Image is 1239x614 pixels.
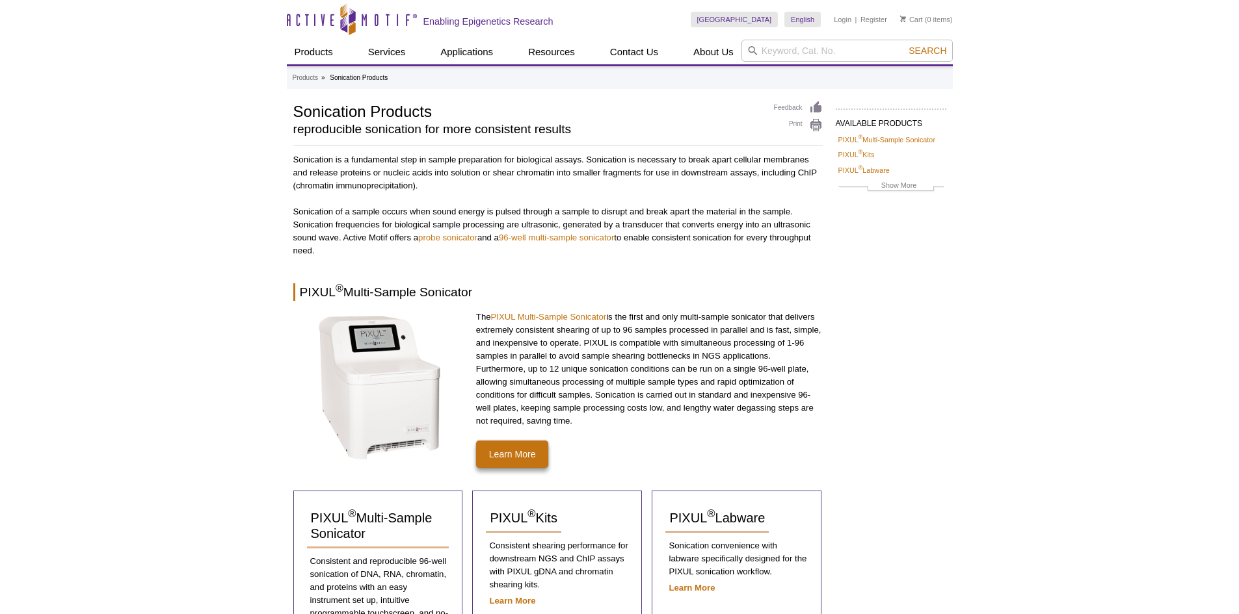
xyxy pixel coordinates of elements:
h2: reproducible sonication for more consistent results [293,123,761,135]
a: probe sonicator [418,233,477,242]
img: Your Cart [900,16,906,22]
a: Products [287,40,341,64]
sup: ® [859,134,863,140]
a: English [784,12,821,27]
sup: ® [527,507,535,520]
sup: ® [859,149,863,156]
p: Sonication of a sample occurs when sound energy is pulsed through a sample to disrupt and break a... [293,205,823,257]
a: PIXUL®Multi-Sample Sonicator [838,134,935,146]
a: Products [293,72,318,84]
a: Print [774,118,823,133]
li: (0 items) [900,12,953,27]
h2: Enabling Epigenetics Research [423,16,553,27]
a: [GEOGRAPHIC_DATA] [691,12,779,27]
a: Applications [433,40,501,64]
img: Click on the image for more information on the PIXUL Multi-Sample Sonicator. [315,311,445,461]
sup: ® [348,507,356,520]
a: Feedback [774,101,823,115]
sup: ® [859,164,863,171]
a: PIXUL®Labware [665,504,769,533]
sup: ® [336,283,343,294]
a: Register [860,15,887,24]
a: PIXUL®Labware [838,164,890,176]
input: Keyword, Cat. No. [741,40,953,62]
a: Login [834,15,851,24]
p: The is the first and only multi-sample sonicator that delivers extremely consistent shearing of u... [476,311,823,428]
a: PIXUL®Multi-Sample Sonicator [307,504,449,548]
a: Learn More [489,596,535,606]
a: PIXUL®Kits [838,149,875,160]
a: Learn More [669,583,715,593]
a: PIXUL Multi-Sample Sonicator [491,312,607,322]
li: » [321,74,325,81]
span: PIXUL Multi-Sample Sonicator [311,511,433,541]
p: Consistent shearing performance for downstream NGS and ChIP assays with PIXUL gDNA and chromatin ... [486,539,628,591]
span: Search [909,45,946,56]
span: PIXUL Labware [669,511,765,525]
li: Sonication Products [330,74,388,81]
a: 96-well multi-sample sonicator [499,233,614,242]
li: | [855,12,857,27]
a: Show More [838,179,944,194]
sup: ® [707,507,715,520]
a: Cart [900,15,923,24]
h1: Sonication Products [293,101,761,120]
button: Search [905,45,950,57]
a: Resources [520,40,583,64]
span: PIXUL Kits [490,511,557,525]
p: Sonication is a fundamental step in sample preparation for biological assays. Sonication is neces... [293,153,823,192]
a: About Us [686,40,741,64]
a: Learn More [476,441,549,468]
p: Sonication convenience with labware specifically designed for the PIXUL sonication workflow. [665,539,808,578]
a: Contact Us [602,40,666,64]
h2: AVAILABLE PRODUCTS [836,109,946,132]
h2: PIXUL Multi-Sample Sonicator [293,283,823,301]
a: PIXUL®Kits [486,504,561,533]
a: Services [360,40,414,64]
